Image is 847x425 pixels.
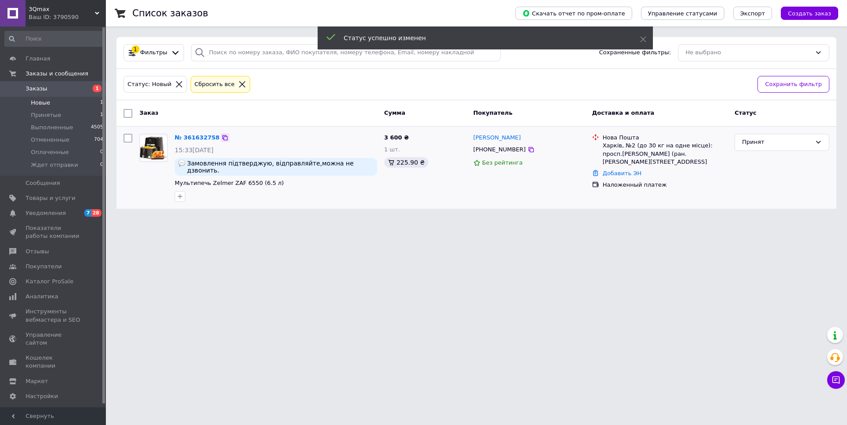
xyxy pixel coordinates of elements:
[592,109,654,116] span: Доставка и оплата
[26,179,60,187] span: Сообщения
[187,160,374,174] span: Замовлення підтверджую, відправляйте,можна не дзвонить.
[515,7,632,20] button: Скачать отчет по пром-оплате
[26,377,48,385] span: Маркет
[100,99,103,107] span: 1
[473,134,521,142] a: [PERSON_NAME]
[26,392,58,400] span: Настройки
[648,10,717,17] span: Управление статусами
[344,34,618,42] div: Статус успешно изменен
[827,371,845,389] button: Чат с покупателем
[781,7,838,20] button: Создать заказ
[765,80,822,89] span: Сохранить фильтр
[26,209,66,217] span: Уведомления
[26,293,58,301] span: Аналитика
[31,124,73,132] span: Выполненные
[178,160,185,167] img: :speech_balloon:
[686,48,811,57] div: Не выбрано
[175,180,284,186] a: Мультипечь Zelmer ZAF 6550 (6.5 л)
[384,146,400,153] span: 1 шт.
[26,331,82,347] span: Управление сайтом
[140,49,168,57] span: Фильтры
[193,80,236,89] div: Сбросить все
[100,111,103,119] span: 1
[384,157,428,168] div: 225.90 ₴
[126,80,173,89] div: Статус: Новый
[31,161,78,169] span: Ждет отправки
[603,134,727,142] div: Нова Пошта
[93,85,101,92] span: 1
[788,10,831,17] span: Создать заказ
[94,136,103,144] span: 704
[740,10,765,17] span: Экспорт
[733,7,772,20] button: Экспорт
[482,159,523,166] span: Без рейтинга
[31,148,69,156] span: Оплаченные
[31,111,61,119] span: Принятые
[26,308,82,323] span: Инструменты вебмастера и SEO
[131,45,139,53] div: 1
[603,170,641,177] a: Добавить ЭН
[384,134,409,141] span: 3 600 ₴
[26,278,73,286] span: Каталог ProSale
[29,13,106,21] div: Ваш ID: 3790590
[26,55,50,63] span: Главная
[31,99,50,107] span: Новые
[26,194,75,202] span: Товары и услуги
[757,76,829,93] button: Сохранить фильтр
[175,134,220,141] a: № 361632758
[140,136,167,160] img: Фото товару
[26,224,82,240] span: Показатели работы компании
[191,44,501,61] input: Поиск по номеру заказа, ФИО покупателя, номеру телефона, Email, номеру накладной
[641,7,724,20] button: Управление статусами
[139,109,158,116] span: Заказ
[603,181,727,189] div: Наложенный платеж
[175,147,214,154] span: 15:33[DATE]
[384,109,405,116] span: Сумма
[603,142,727,166] div: Харків, №2 (до 30 кг на одне місце): просп.[PERSON_NAME] (ран. [PERSON_NAME][STREET_ADDRESS]
[522,9,625,17] span: Скачать отчет по пром-оплате
[31,136,69,144] span: Отмененные
[26,85,47,93] span: Заказы
[139,134,168,162] a: Фото товару
[91,209,101,217] span: 28
[100,161,103,169] span: 0
[742,138,811,147] div: Принят
[100,148,103,156] span: 0
[735,109,757,116] span: Статус
[29,5,95,13] span: 3Qmax
[4,31,104,47] input: Поиск
[26,354,82,370] span: Кошелек компании
[772,10,838,16] a: Создать заказ
[599,49,671,57] span: Сохраненные фильтры:
[84,209,91,217] span: 7
[91,124,103,132] span: 4505
[26,263,62,271] span: Покупатели
[472,144,528,155] div: [PHONE_NUMBER]
[473,109,513,116] span: Покупатель
[26,248,49,256] span: Отзывы
[26,70,88,78] span: Заказы и сообщения
[132,8,208,19] h1: Список заказов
